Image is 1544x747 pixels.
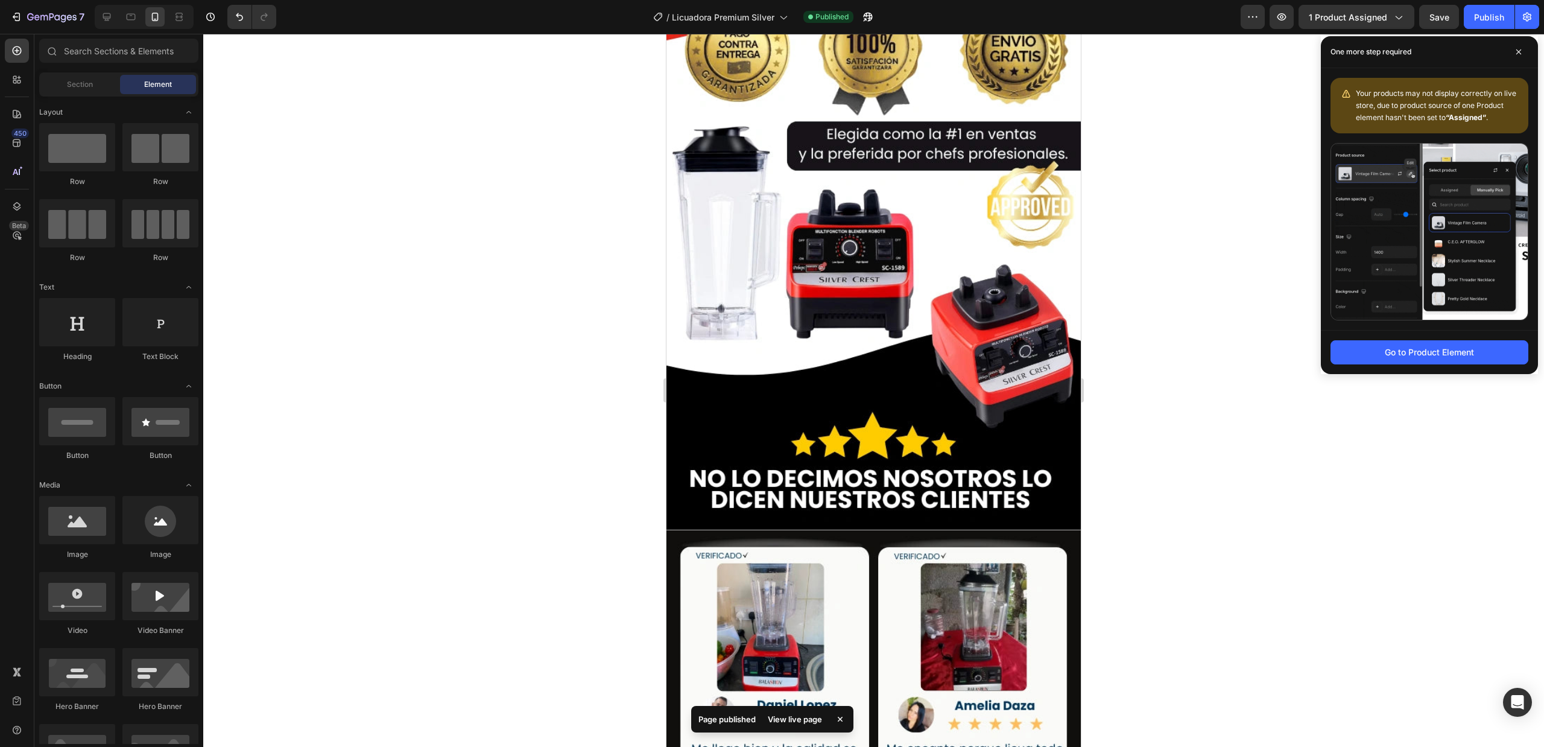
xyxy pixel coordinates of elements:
[122,625,198,636] div: Video Banner
[39,107,63,118] span: Layout
[672,11,774,24] span: Licuadora Premium Silver
[9,221,29,230] div: Beta
[122,450,198,461] div: Button
[39,282,54,293] span: Text
[1503,688,1532,717] div: Open Intercom Messenger
[39,549,115,560] div: Image
[666,34,1081,747] iframe: Design area
[1356,89,1516,122] span: Your products may not display correctly on live store, due to product source of one Product eleme...
[39,480,60,491] span: Media
[39,351,115,362] div: Heading
[1330,46,1411,58] p: One more step required
[1330,340,1528,364] button: Go to Product Element
[1419,5,1459,29] button: Save
[39,39,198,63] input: Search Sections & Elements
[39,625,115,636] div: Video
[122,549,198,560] div: Image
[39,252,115,263] div: Row
[11,129,29,138] div: 450
[227,5,276,29] div: Undo/Redo
[1446,113,1486,122] b: “Assigned”
[666,11,669,24] span: /
[67,79,93,90] span: Section
[122,351,198,362] div: Text Block
[761,711,829,728] div: View live page
[144,79,172,90] span: Element
[79,10,84,24] p: 7
[815,11,849,22] span: Published
[1429,12,1449,22] span: Save
[179,475,198,495] span: Toggle open
[1464,5,1514,29] button: Publish
[179,278,198,297] span: Toggle open
[179,377,198,396] span: Toggle open
[5,5,90,29] button: 7
[39,450,115,461] div: Button
[1385,346,1474,358] div: Go to Product Element
[122,701,198,712] div: Hero Banner
[122,252,198,263] div: Row
[179,103,198,122] span: Toggle open
[1299,5,1414,29] button: 1 product assigned
[39,381,62,392] span: Button
[39,176,115,187] div: Row
[1309,11,1387,24] span: 1 product assigned
[698,713,756,725] p: Page published
[39,701,115,712] div: Hero Banner
[122,176,198,187] div: Row
[1474,11,1504,24] div: Publish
